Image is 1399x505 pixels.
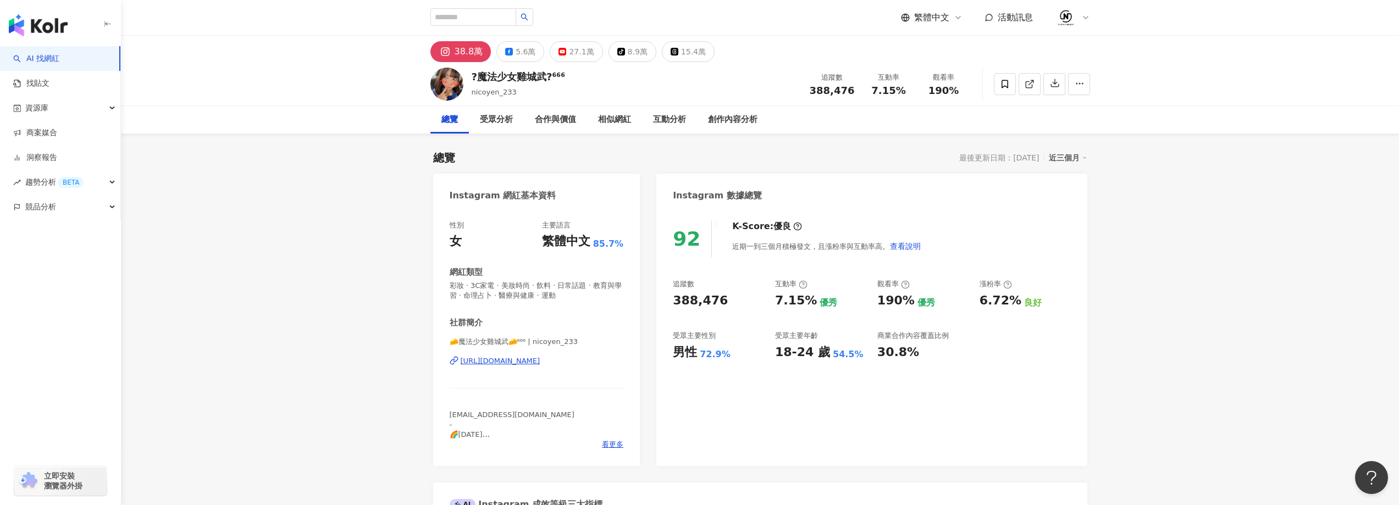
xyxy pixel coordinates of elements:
div: 最後更新日期：[DATE] [959,153,1039,162]
span: 查看說明 [890,242,921,251]
div: 總覽 [441,113,458,126]
div: 相似網紅 [598,113,631,126]
img: chrome extension [18,472,39,490]
button: 15.4萬 [662,41,715,62]
button: 27.1萬 [550,41,602,62]
span: 資源庫 [25,96,48,120]
span: 看更多 [602,440,623,449]
div: 6.72% [980,292,1021,309]
a: 洞察報告 [13,152,57,163]
img: KOL Avatar [430,68,463,101]
div: 190% [877,292,915,309]
div: 觀看率 [923,72,965,83]
div: 商業合作內容覆蓋比例 [877,331,949,341]
div: 54.5% [833,348,864,360]
div: 追蹤數 [673,279,694,289]
div: 互動率 [868,72,910,83]
span: 繁體中文 [914,12,949,24]
span: 競品分析 [25,195,56,219]
span: 7.15% [871,85,905,96]
a: [URL][DOMAIN_NAME] [450,356,624,366]
div: 良好 [1024,297,1042,309]
div: 優秀 [820,297,837,309]
span: 活動訊息 [998,12,1033,23]
div: 互動分析 [653,113,686,126]
div: 受眾分析 [480,113,513,126]
div: 觀看率 [877,279,910,289]
div: 互動率 [775,279,808,289]
div: Instagram 數據總覽 [673,190,762,202]
a: 找貼文 [13,78,49,89]
div: ?魔法少女雞城武?⁶⁶⁶ [472,70,566,84]
span: nicoyen_233 [472,88,517,96]
div: 總覽 [433,150,455,165]
button: 8.9萬 [609,41,656,62]
div: 7.15% [775,292,817,309]
div: 27.1萬 [569,44,594,59]
span: 388,476 [810,85,855,96]
div: 創作內容分析 [708,113,757,126]
div: 男性 [673,344,697,361]
div: 92 [673,227,700,250]
span: 🧀魔法少女雞城武🧀⁶⁶⁶ | nicoyen_233 [450,337,624,347]
div: 主要語言 [542,220,571,230]
div: 漲粉率 [980,279,1012,289]
span: 立即安裝 瀏覽器外掛 [44,471,82,491]
div: 受眾主要年齡 [775,331,818,341]
span: search [521,13,528,21]
div: 近三個月 [1049,151,1087,165]
img: 02.jpeg [1055,7,1076,28]
span: 趨勢分析 [25,170,84,195]
div: 受眾主要性別 [673,331,716,341]
a: searchAI 找網紅 [13,53,59,64]
span: 85.7% [593,238,624,250]
div: 388,476 [673,292,728,309]
div: 繁體中文 [542,233,590,250]
div: 5.6萬 [516,44,535,59]
div: 優良 [773,220,791,232]
div: 30.8% [877,344,919,361]
div: [URL][DOMAIN_NAME] [461,356,540,366]
div: 18-24 歲 [775,344,830,361]
div: 8.9萬 [628,44,648,59]
iframe: Help Scout Beacon - Open [1355,461,1388,494]
div: 女 [450,233,462,250]
div: 優秀 [917,297,935,309]
span: rise [13,179,21,186]
span: [EMAIL_ADDRESS][DOMAIN_NAME] - 🌈[DATE] 🌈？？？ - 影分身之術： @ggggg7x5 [450,410,574,469]
div: 追蹤數 [810,72,855,83]
button: 查看說明 [889,235,921,257]
span: 190% [928,85,959,96]
div: 近期一到三個月積極發文，且漲粉率與互動率高。 [732,235,921,257]
span: 彩妝 · 3C家電 · 美妝時尚 · 飲料 · 日常話題 · 教育與學習 · 命理占卜 · 醫療與健康 · 運動 [450,281,624,301]
div: 社群簡介 [450,317,483,329]
div: 72.9% [700,348,731,360]
div: 網紅類型 [450,267,483,278]
a: 商案媒合 [13,127,57,138]
div: 15.4萬 [681,44,706,59]
a: chrome extension立即安裝 瀏覽器外掛 [14,466,107,496]
button: 38.8萬 [430,41,491,62]
div: 性別 [450,220,464,230]
div: 合作與價值 [535,113,576,126]
button: 5.6萬 [496,41,544,62]
div: Instagram 網紅基本資料 [450,190,556,202]
div: BETA [58,177,84,188]
div: K-Score : [732,220,802,232]
img: logo [9,14,68,36]
div: 38.8萬 [455,44,483,59]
